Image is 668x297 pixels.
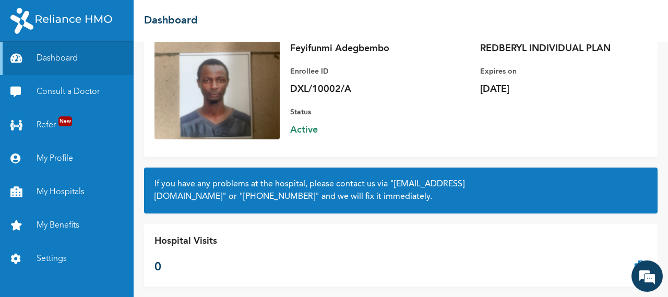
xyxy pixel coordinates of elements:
div: New conversation [158,210,186,238]
span: Conversation [5,263,102,270]
p: Enrollee ID [290,65,436,78]
p: REDBERYL INDIVIDUAL PLAN [480,42,626,55]
img: RelianceHMO's Logo [10,8,112,34]
span: New [58,116,72,126]
p: Hospital Visits [154,234,217,248]
h2: If you have any problems at the hospital, please contact us via or and we will fix it immediately. [154,178,647,203]
p: Kindly note that there is no particular test as serum chemistry, it is a combination of tests, ki... [52,117,183,129]
div: Conversation(s) [54,58,175,73]
p: Status [290,106,436,118]
div: Minimize live chat window [171,5,196,30]
img: Enrollee [154,14,280,139]
p: Feyifunmi Adegbembo [290,42,436,55]
a: "[PHONE_NUMBER]" [239,193,319,201]
span: Active [290,124,436,136]
p: Expires on [480,65,626,78]
p: [DATE] [480,83,626,96]
em: NaN year ago [157,108,191,115]
p: 0 [154,259,217,276]
div: FAQs [102,244,199,277]
p: DXL/10002/A [290,83,436,96]
h2: Dashboard [144,13,198,29]
span: Blessing [52,103,81,117]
